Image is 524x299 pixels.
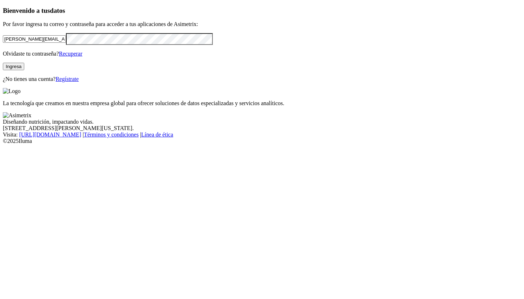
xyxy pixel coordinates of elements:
a: Regístrate [56,76,79,82]
button: Ingresa [3,63,24,70]
div: © 2025 Iluma [3,138,521,144]
span: datos [50,7,65,14]
div: Diseñando nutrición, impactando vidas. [3,119,521,125]
p: ¿No tienes una cuenta? [3,76,521,82]
p: La tecnología que creamos en nuestra empresa global para ofrecer soluciones de datos especializad... [3,100,521,107]
div: Visita : | | [3,132,521,138]
a: Recuperar [59,51,82,57]
img: Asimetrix [3,112,31,119]
a: Términos y condiciones [84,132,139,138]
p: Por favor ingresa tu correo y contraseña para acceder a tus aplicaciones de Asimetrix: [3,21,521,27]
h3: Bienvenido a tus [3,7,521,15]
input: Tu correo [3,35,66,43]
div: [STREET_ADDRESS][PERSON_NAME][US_STATE]. [3,125,521,132]
a: Línea de ética [141,132,173,138]
a: [URL][DOMAIN_NAME] [19,132,81,138]
img: Logo [3,88,21,94]
p: Olvidaste tu contraseña? [3,51,521,57]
